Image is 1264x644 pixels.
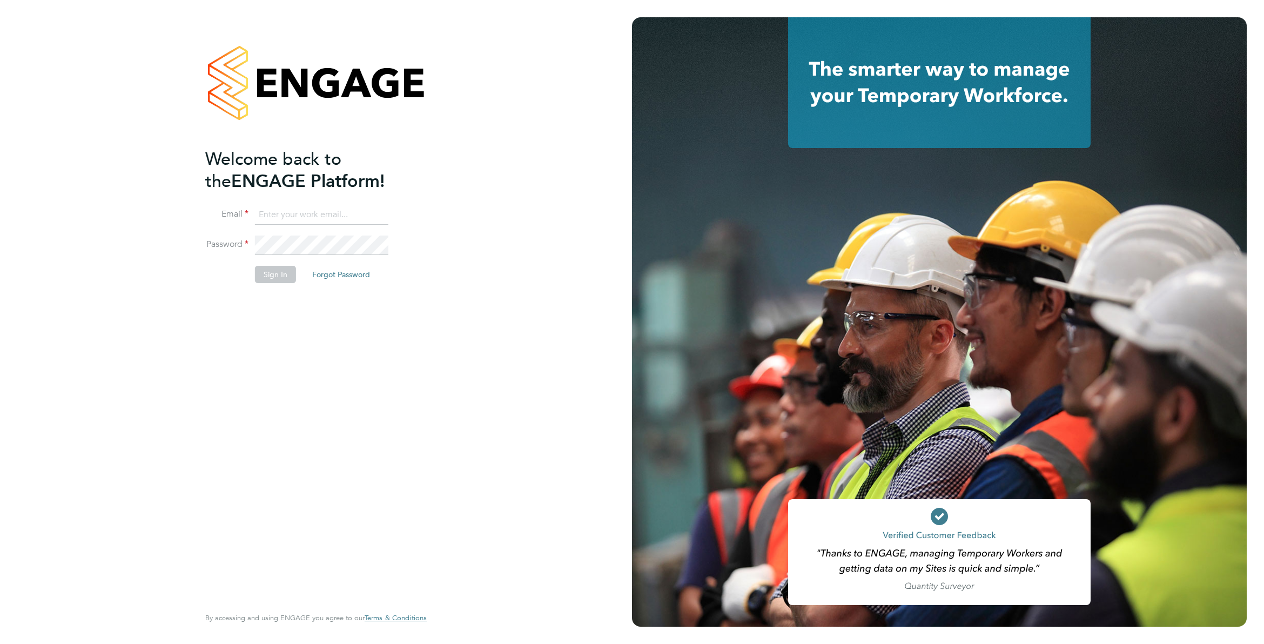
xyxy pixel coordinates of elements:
label: Email [205,209,248,220]
span: Terms & Conditions [365,613,427,622]
span: By accessing and using ENGAGE you agree to our [205,613,427,622]
span: Welcome back to the [205,149,341,192]
h2: ENGAGE Platform! [205,148,416,192]
a: Terms & Conditions [365,614,427,622]
label: Password [205,239,248,250]
button: Sign In [255,266,296,283]
button: Forgot Password [304,266,379,283]
input: Enter your work email... [255,205,388,225]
